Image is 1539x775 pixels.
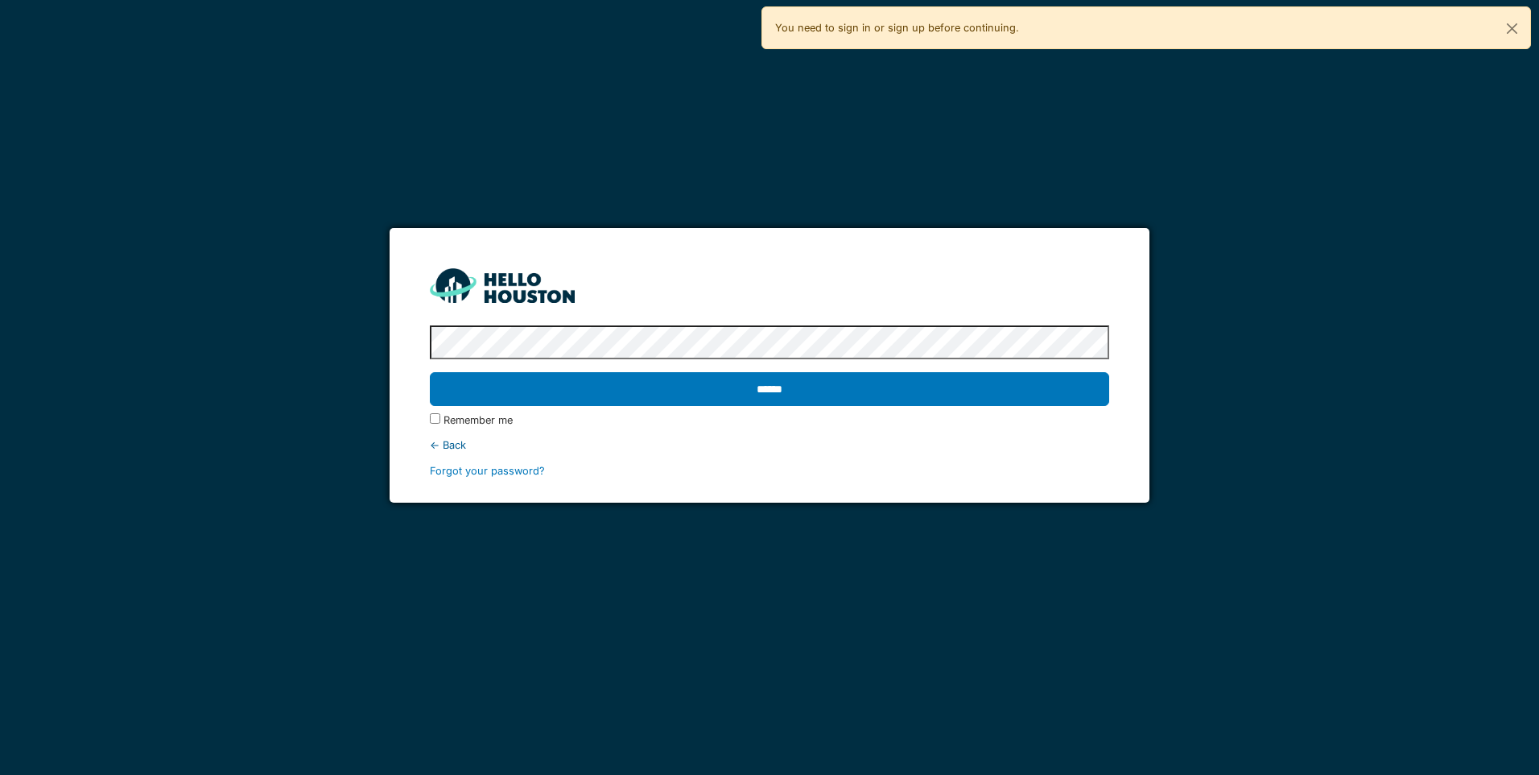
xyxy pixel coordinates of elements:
label: Remember me [444,412,513,428]
a: Forgot your password? [430,465,545,477]
img: HH_line-BYnF2_Hg.png [430,268,575,303]
button: Close [1494,7,1530,50]
div: You need to sign in or sign up before continuing. [761,6,1531,49]
div: ← Back [430,437,1108,453]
